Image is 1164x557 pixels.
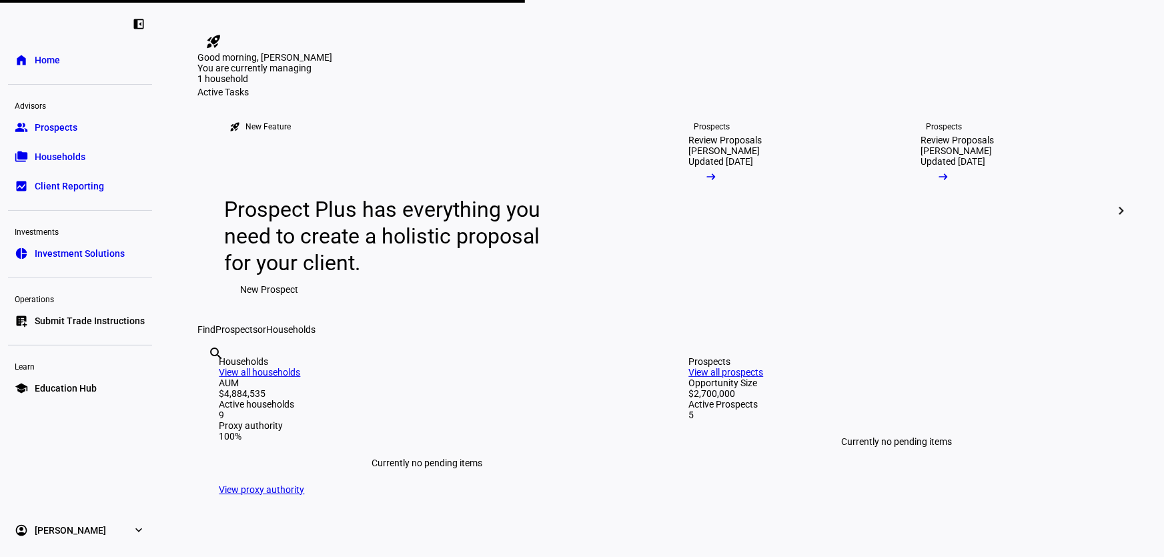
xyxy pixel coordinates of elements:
[689,135,762,145] div: Review Proposals
[198,63,312,73] span: You are currently managing
[689,399,1105,410] div: Active Prospects
[15,121,28,134] eth-mat-symbol: group
[921,156,986,167] div: Updated [DATE]
[225,276,315,303] button: New Prospect
[15,247,28,260] eth-mat-symbol: pie_chart
[8,47,152,73] a: homeHome
[8,289,152,308] div: Operations
[246,121,292,132] div: New Feature
[921,145,993,156] div: [PERSON_NAME]
[694,121,730,132] div: Prospects
[8,173,152,199] a: bid_landscapeClient Reporting
[15,314,28,328] eth-mat-symbol: list_alt_add
[241,276,299,303] span: New Prospect
[15,524,28,537] eth-mat-symbol: account_circle
[689,410,1105,420] div: 5
[8,221,152,240] div: Investments
[219,378,636,388] div: AUM
[705,170,718,183] mat-icon: arrow_right_alt
[689,420,1105,463] div: Currently no pending items
[219,399,636,410] div: Active households
[8,95,152,114] div: Advisors
[198,73,332,87] div: 1 household
[15,382,28,395] eth-mat-symbol: school
[689,378,1105,388] div: Opportunity Size
[689,356,1105,367] div: Prospects
[15,179,28,193] eth-mat-symbol: bid_landscape
[132,524,145,537] eth-mat-symbol: expand_more
[8,114,152,141] a: groupProspects
[921,135,995,145] div: Review Proposals
[219,431,636,442] div: 100%
[900,97,1121,324] a: ProspectsReview Proposals[PERSON_NAME]Updated [DATE]
[206,33,222,49] mat-icon: rocket_launch
[216,324,258,335] span: Prospects
[668,97,889,324] a: ProspectsReview Proposals[PERSON_NAME]Updated [DATE]
[219,410,636,420] div: 9
[198,87,1127,97] div: Active Tasks
[8,240,152,267] a: pie_chartInvestment Solutions
[230,121,241,132] mat-icon: rocket_launch
[689,156,754,167] div: Updated [DATE]
[209,364,211,380] input: Enter name of prospect or household
[35,382,97,395] span: Education Hub
[927,121,963,132] div: Prospects
[35,247,125,260] span: Investment Solutions
[198,324,1127,335] div: Find or
[219,356,636,367] div: Households
[35,53,60,67] span: Home
[35,150,85,163] span: Households
[689,145,760,156] div: [PERSON_NAME]
[219,442,636,484] div: Currently no pending items
[35,121,77,134] span: Prospects
[219,484,305,495] a: View proxy authority
[267,324,316,335] span: Households
[15,53,28,67] eth-mat-symbol: home
[8,143,152,170] a: folder_copyHouseholds
[132,17,145,31] eth-mat-symbol: left_panel_close
[35,179,104,193] span: Client Reporting
[15,150,28,163] eth-mat-symbol: folder_copy
[219,420,636,431] div: Proxy authority
[198,52,1127,63] div: Good morning, [PERSON_NAME]
[219,367,301,378] a: View all households
[219,388,636,399] div: $4,884,535
[225,196,554,276] div: Prospect Plus has everything you need to create a holistic proposal for your client.
[35,524,106,537] span: [PERSON_NAME]
[689,367,764,378] a: View all prospects
[8,356,152,375] div: Learn
[1113,203,1129,219] mat-icon: chevron_right
[937,170,951,183] mat-icon: arrow_right_alt
[689,388,1105,399] div: $2,700,000
[209,346,225,362] mat-icon: search
[35,314,145,328] span: Submit Trade Instructions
